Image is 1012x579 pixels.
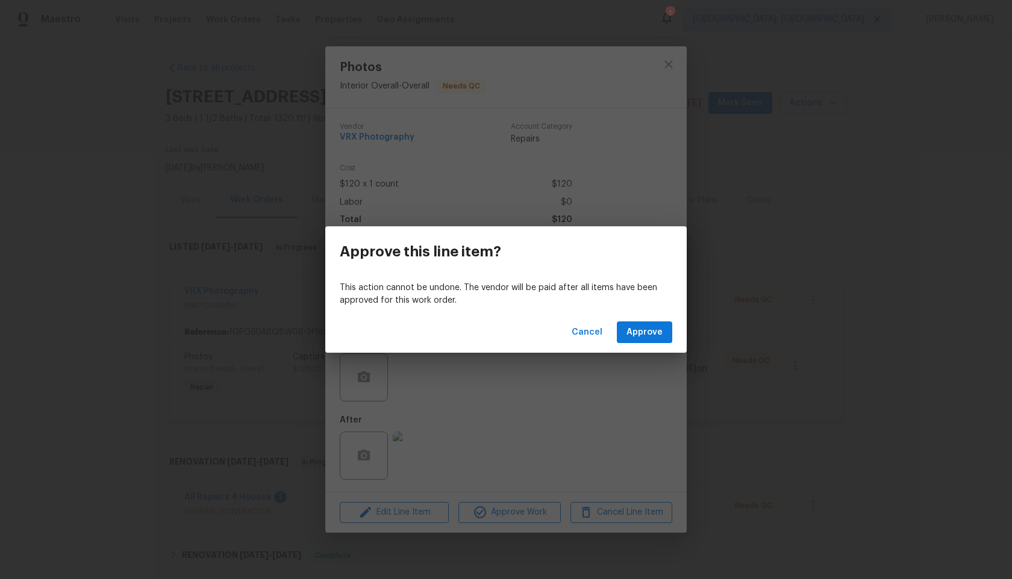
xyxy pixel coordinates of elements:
[567,321,607,344] button: Cancel
[340,243,501,260] h3: Approve this line item?
[626,325,663,340] span: Approve
[340,282,672,307] p: This action cannot be undone. The vendor will be paid after all items have been approved for this...
[617,321,672,344] button: Approve
[572,325,602,340] span: Cancel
